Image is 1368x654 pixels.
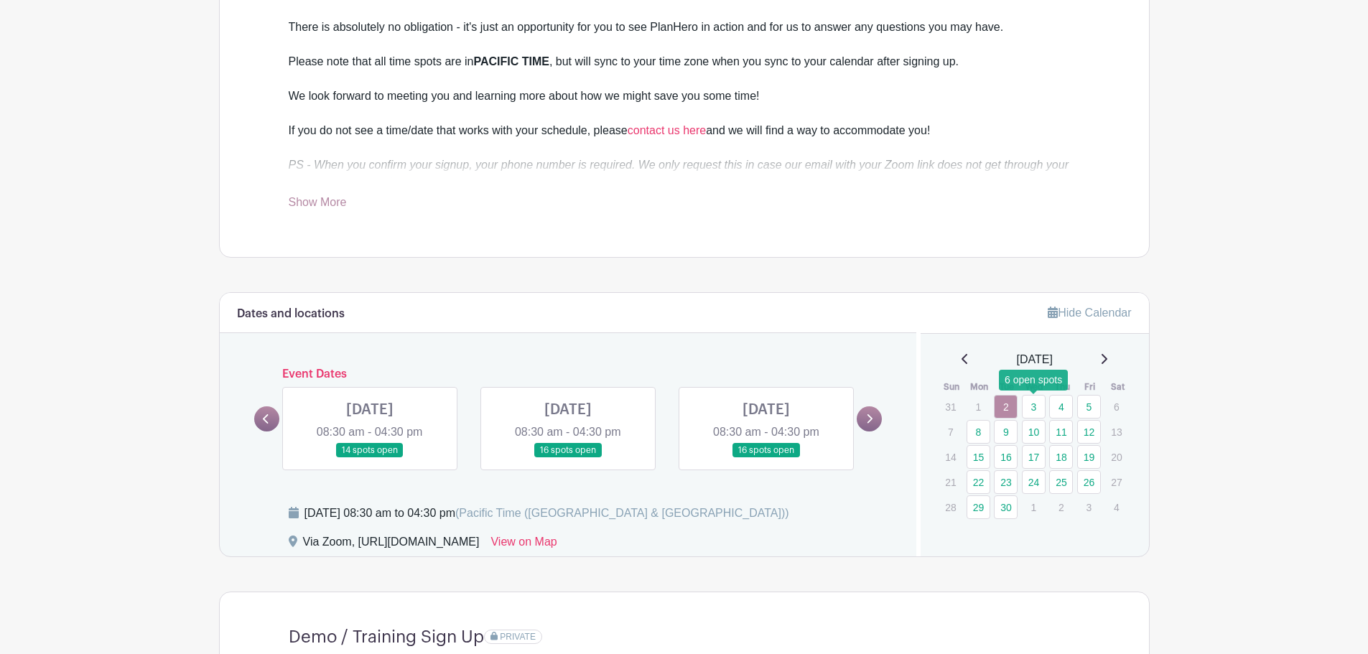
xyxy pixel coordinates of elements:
[1048,307,1131,319] a: Hide Calendar
[994,445,1018,469] a: 16
[303,533,480,556] div: Via Zoom, [URL][DOMAIN_NAME]
[939,471,962,493] p: 21
[1022,420,1046,444] a: 10
[1022,496,1046,518] p: 1
[1076,380,1104,394] th: Fri
[1104,396,1128,418] p: 6
[1077,496,1101,518] p: 3
[1022,395,1046,419] a: 3
[1104,446,1128,468] p: 20
[455,507,789,519] span: (Pacific Time ([GEOGRAPHIC_DATA] & [GEOGRAPHIC_DATA]))
[994,395,1018,419] a: 2
[939,496,962,518] p: 28
[967,470,990,494] a: 22
[967,420,990,444] a: 8
[490,533,557,556] a: View on Map
[1077,445,1101,469] a: 19
[938,380,966,394] th: Sun
[1049,496,1073,518] p: 2
[967,445,990,469] a: 15
[1049,470,1073,494] a: 25
[1077,395,1101,419] a: 5
[289,196,347,214] a: Show More
[1049,395,1073,419] a: 4
[1104,421,1128,443] p: 13
[966,380,994,394] th: Mon
[1077,420,1101,444] a: 12
[993,380,1021,394] th: Tue
[939,421,962,443] p: 7
[1022,470,1046,494] a: 24
[999,370,1068,391] div: 6 open spots
[237,307,345,321] h6: Dates and locations
[939,446,962,468] p: 14
[279,368,857,381] h6: Event Dates
[994,470,1018,494] a: 23
[289,627,484,648] h4: Demo / Training Sign Up
[628,124,706,136] a: contact us here
[994,495,1018,519] a: 30
[473,55,549,67] strong: PACIFIC TIME
[967,396,990,418] p: 1
[994,420,1018,444] a: 9
[1077,470,1101,494] a: 26
[967,495,990,519] a: 29
[1104,496,1128,518] p: 4
[1104,471,1128,493] p: 27
[1022,445,1046,469] a: 17
[1049,445,1073,469] a: 18
[500,632,536,642] span: PRIVATE
[289,159,1069,188] em: PS - When you confirm your signup, your phone number is required. We only request this in case ou...
[1104,380,1132,394] th: Sat
[1049,420,1073,444] a: 11
[939,396,962,418] p: 31
[1017,351,1053,368] span: [DATE]
[304,505,789,522] div: [DATE] 08:30 am to 04:30 pm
